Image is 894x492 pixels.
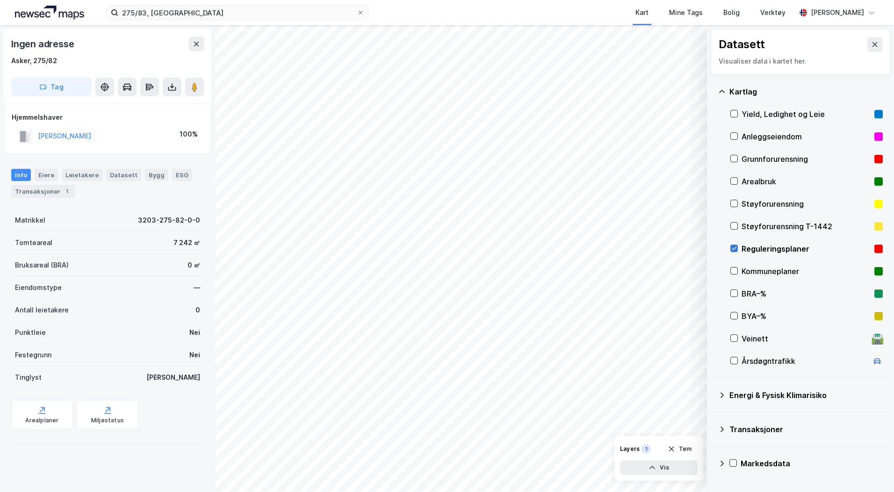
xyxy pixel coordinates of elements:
div: ESG [172,169,192,181]
div: Verktøy [760,7,786,18]
div: [PERSON_NAME] [811,7,864,18]
div: Støyforurensning T-1442 [742,221,871,232]
div: Nei [189,327,200,338]
div: Info [11,169,31,181]
div: 7 242 ㎡ [173,237,200,248]
div: Eiere [35,169,58,181]
div: 0 ㎡ [187,260,200,271]
div: Mine Tags [669,7,703,18]
div: Arealbruk [742,176,871,187]
div: Visualiser data i kartet her. [719,56,882,67]
div: 1 [642,444,651,454]
div: Bruksareal (BRA) [15,260,69,271]
div: Støyforurensning [742,198,871,210]
div: Hjemmelshaver [12,112,203,123]
div: Miljøstatus [91,417,124,424]
div: 100% [180,129,198,140]
div: Eiendomstype [15,282,62,293]
div: Transaksjoner [11,185,75,198]
div: Anleggseiendom [742,131,871,142]
div: Asker, 275/82 [11,55,57,66]
div: Nei [189,349,200,361]
div: 3203-275-82-0-0 [138,215,200,226]
div: — [194,282,200,293]
div: Markedsdata [741,458,883,469]
iframe: Chat Widget [847,447,894,492]
div: Datasett [719,37,765,52]
div: BRA–% [742,288,871,299]
div: Ingen adresse [11,36,76,51]
div: Tinglyst [15,372,42,383]
button: Vis [620,460,698,475]
div: Arealplaner [25,417,58,424]
div: Reguleringsplaner [742,243,871,254]
div: Veinett [742,333,868,344]
div: Datasett [106,169,141,181]
div: Punktleie [15,327,46,338]
div: Årsdøgntrafikk [742,355,868,367]
div: 🛣️ [871,333,884,345]
div: Transaksjoner [729,424,883,435]
div: Kart [635,7,649,18]
button: Tag [11,78,92,96]
img: logo.a4113a55bc3d86da70a041830d287a7e.svg [15,6,84,20]
div: Matrikkel [15,215,45,226]
div: Energi & Fysisk Klimarisiko [729,390,883,401]
div: Antall leietakere [15,304,69,316]
div: Festegrunn [15,349,51,361]
div: Bolig [723,7,740,18]
div: Tomteareal [15,237,52,248]
button: Tøm [662,441,698,456]
div: Bygg [145,169,168,181]
div: Yield, Ledighet og Leie [742,109,871,120]
div: Layers [620,445,640,453]
div: 1 [62,187,72,196]
div: 0 [195,304,200,316]
input: Søk på adresse, matrikkel, gårdeiere, leietakere eller personer [118,6,357,20]
div: Grunnforurensning [742,153,871,165]
div: Leietakere [62,169,102,181]
div: [PERSON_NAME] [146,372,200,383]
div: Kartlag [729,86,883,97]
div: Kommuneplaner [742,266,871,277]
div: Kontrollprogram for chat [847,447,894,492]
div: BYA–% [742,311,871,322]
